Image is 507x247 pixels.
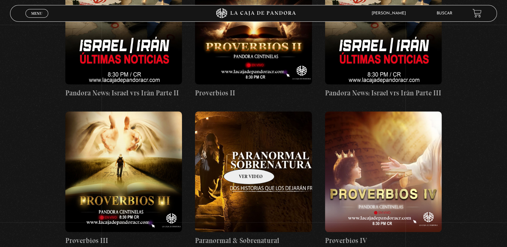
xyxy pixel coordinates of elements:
a: Buscar [437,11,452,15]
h4: Pandora News: Israel vrs Irán Parte III [325,88,442,98]
span: [PERSON_NAME] [368,11,413,15]
a: Proverbios III [65,111,182,246]
span: Menu [31,11,42,15]
h4: Proverbios II [195,88,312,98]
h4: Pandora News: Israel vrs Irán Parte II [65,88,182,98]
span: Cerrar [29,17,45,22]
h4: Paranormal & Sobrenatural [195,235,312,246]
a: Proverbios IV [325,111,442,246]
h4: Proverbios IV [325,235,442,246]
h4: Proverbios III [65,235,182,246]
a: Paranormal & Sobrenatural [195,111,312,246]
a: View your shopping cart [472,9,482,18]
